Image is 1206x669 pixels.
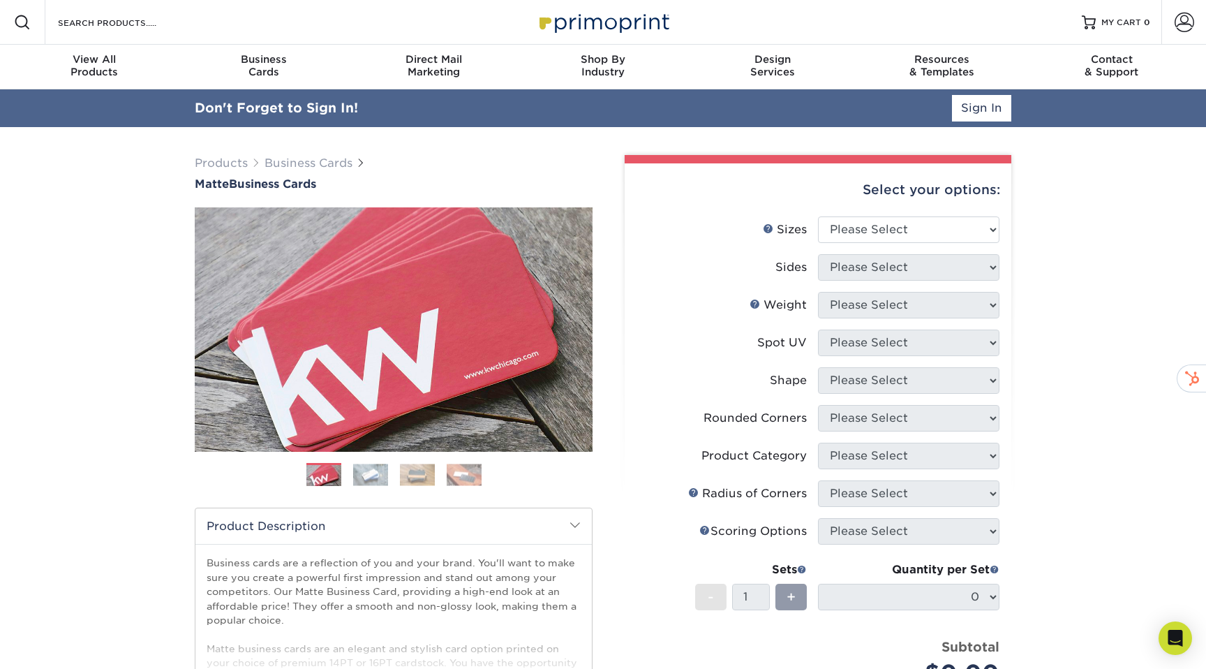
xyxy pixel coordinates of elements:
div: Select your options: [636,163,1000,216]
h1: Business Cards [195,177,593,191]
span: 0 [1144,17,1150,27]
span: Matte [195,177,229,191]
div: Shape [770,372,807,389]
img: Business Cards 02 [353,464,388,485]
a: Shop ByIndustry [519,45,688,89]
span: Business [179,53,349,66]
span: Direct Mail [349,53,519,66]
strong: Subtotal [941,639,999,654]
div: & Support [1027,53,1196,78]
div: Rounded Corners [703,410,807,427]
span: View All [10,53,179,66]
div: Spot UV [757,334,807,351]
div: Sizes [763,221,807,238]
a: DesignServices [687,45,857,89]
img: Primoprint [533,7,673,37]
div: Services [687,53,857,78]
div: Marketing [349,53,519,78]
a: Sign In [952,95,1011,122]
div: Open Intercom Messenger [1159,622,1192,655]
a: Business Cards [265,156,352,170]
div: Cards [179,53,349,78]
div: Don't Forget to Sign In! [195,98,358,118]
span: + [787,587,796,608]
a: MatteBusiness Cards [195,177,593,191]
div: Quantity per Set [818,561,999,578]
h2: Product Description [195,508,592,544]
span: MY CART [1101,17,1141,29]
a: View AllProducts [10,45,179,89]
div: Industry [519,53,688,78]
div: Weight [750,297,807,314]
div: Radius of Corners [688,485,807,502]
a: Products [195,156,248,170]
a: BusinessCards [179,45,349,89]
img: Business Cards 03 [400,464,435,485]
a: Contact& Support [1027,45,1196,89]
img: Business Cards 04 [447,464,482,485]
div: Sets [695,561,807,578]
span: Resources [857,53,1027,66]
span: Design [687,53,857,66]
span: Shop By [519,53,688,66]
div: Scoring Options [699,523,807,540]
img: Business Cards 01 [306,458,341,493]
span: - [708,587,714,608]
div: Products [10,53,179,78]
a: Resources& Templates [857,45,1027,89]
input: SEARCH PRODUCTS..... [57,14,193,31]
img: Matte 01 [195,131,593,529]
div: Product Category [701,448,807,464]
div: Sides [775,259,807,276]
div: & Templates [857,53,1027,78]
span: Contact [1027,53,1196,66]
a: Direct MailMarketing [349,45,519,89]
